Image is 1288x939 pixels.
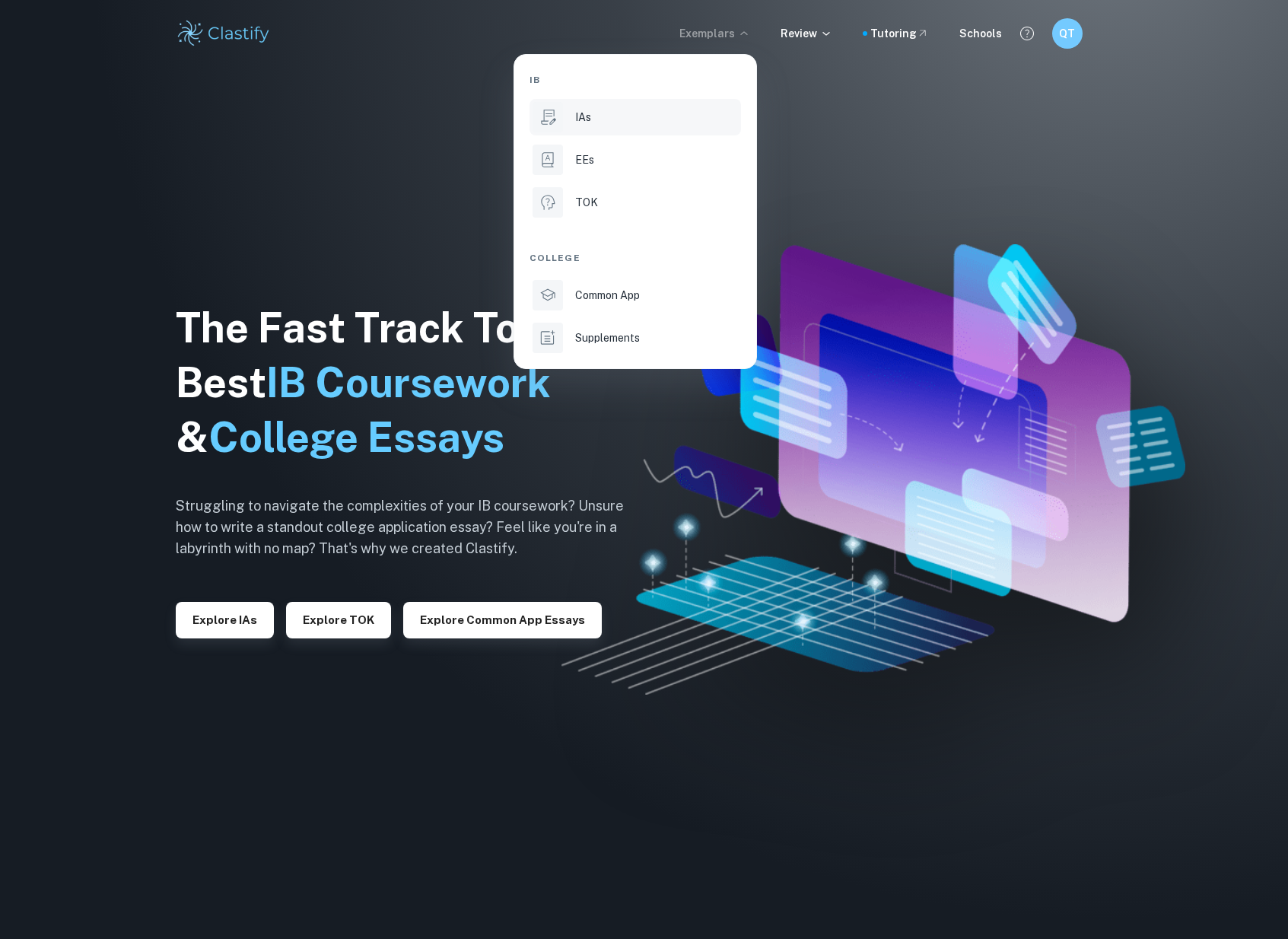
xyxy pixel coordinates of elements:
a: Common App [530,277,741,314]
p: Common App [575,287,640,304]
p: IAs [575,109,591,126]
span: College [530,251,580,265]
p: Supplements [575,329,640,346]
p: TOK [575,194,598,211]
span: IB [530,73,540,87]
p: EEs [575,151,594,168]
a: IAs [530,99,741,135]
a: EEs [530,142,741,178]
a: TOK [530,184,741,221]
a: Supplements [530,320,741,356]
